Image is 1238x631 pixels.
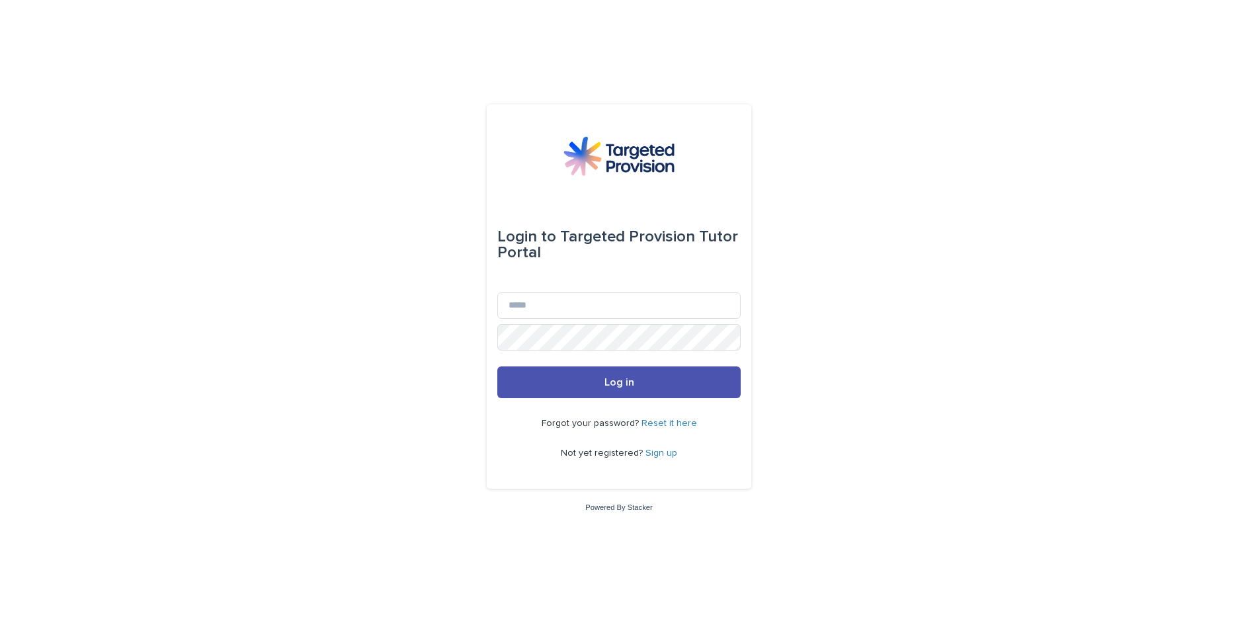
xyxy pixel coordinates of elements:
[563,136,675,176] img: M5nRWzHhSzIhMunXDL62
[497,229,556,245] span: Login to
[561,448,645,458] span: Not yet registered?
[497,218,741,271] div: Targeted Provision Tutor Portal
[542,419,641,428] span: Forgot your password?
[641,419,697,428] a: Reset it here
[585,503,652,511] a: Powered By Stacker
[497,366,741,398] button: Log in
[645,448,677,458] a: Sign up
[604,377,634,388] span: Log in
